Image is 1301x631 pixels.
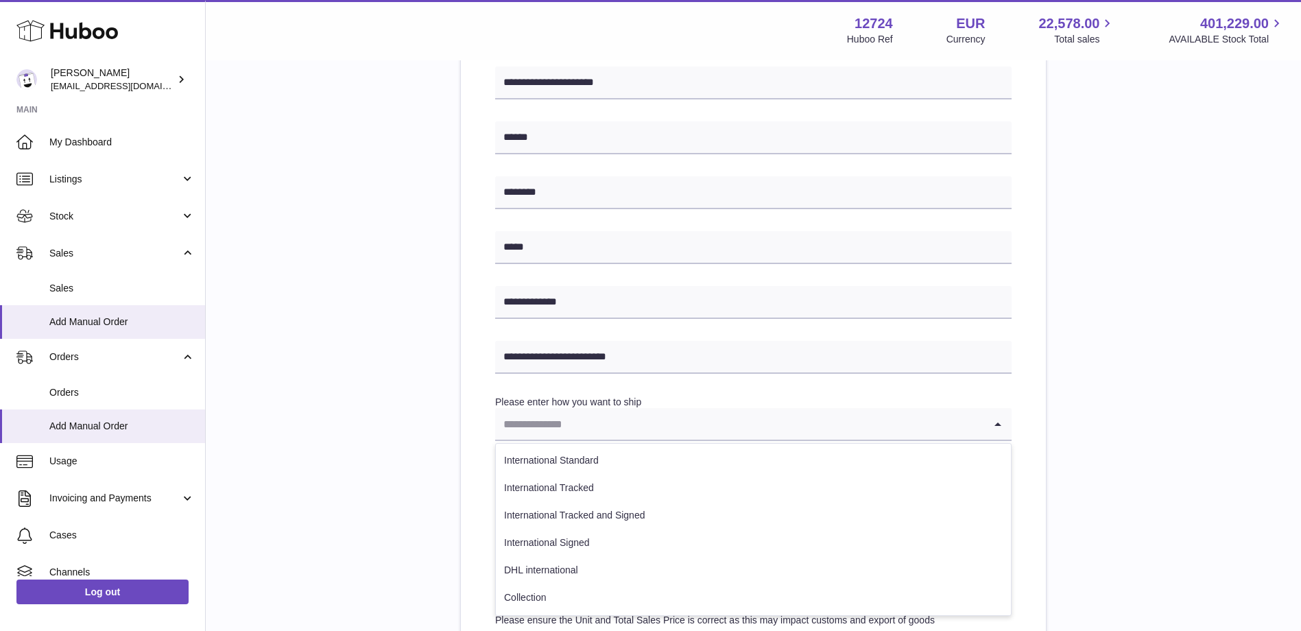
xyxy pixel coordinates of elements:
[855,14,893,33] strong: 12724
[495,463,1012,479] h2: Optional extra fields
[495,408,1012,441] div: Search for option
[847,33,893,46] div: Huboo Ref
[495,408,984,440] input: Search for option
[1054,33,1115,46] span: Total sales
[49,247,180,260] span: Sales
[495,559,1012,592] div: Search for option
[495,614,1012,627] div: Please ensure the Unit and Total Sales Price is correct as this may impact customs and export of ...
[523,559,984,591] input: Search for option
[946,33,986,46] div: Currency
[49,566,195,579] span: Channels
[495,525,1012,537] p: This will appear on the packing slip. e.g. 'Please contact us through Amazon'
[49,455,195,468] span: Usage
[1169,33,1285,46] span: AVAILABLE Stock Total
[49,420,195,433] span: Add Manual Order
[49,210,180,223] span: Stock
[495,489,984,521] input: Search for option
[49,492,180,505] span: Invoicing and Payments
[495,489,1012,522] div: Search for option
[16,69,37,90] img: internalAdmin-12724@internal.huboo.com
[1038,14,1099,33] span: 22,578.00
[16,580,189,604] a: Log out
[1038,14,1115,46] a: 22,578.00 Total sales
[495,396,641,407] label: Please enter how you want to ship
[49,386,195,399] span: Orders
[49,173,180,186] span: Listings
[49,282,195,295] span: Sales
[956,14,985,33] strong: EUR
[51,67,174,93] div: [PERSON_NAME]
[1169,14,1285,46] a: 401,229.00 AVAILABLE Stock Total
[495,559,523,591] span: B2C
[49,136,195,149] span: My Dashboard
[51,80,202,91] span: [EMAIL_ADDRESS][DOMAIN_NAME]
[49,315,195,329] span: Add Manual Order
[49,529,195,542] span: Cases
[1200,14,1269,33] span: 401,229.00
[49,350,180,364] span: Orders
